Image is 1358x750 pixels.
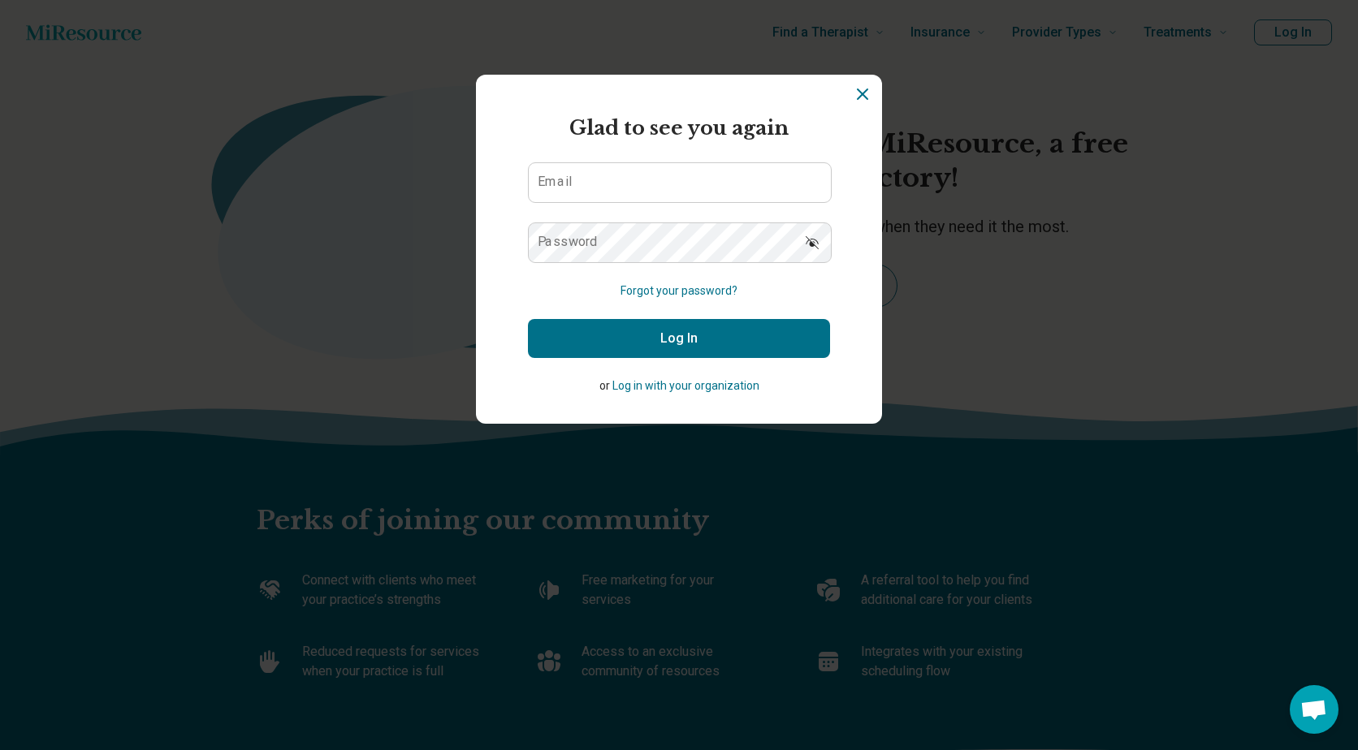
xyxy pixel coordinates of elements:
label: Password [538,235,598,248]
section: Login Dialog [476,75,882,424]
p: or [528,377,830,394]
button: Log in with your organization [612,377,759,394]
button: Show password [794,222,830,261]
button: Forgot your password? [621,282,737,300]
button: Dismiss [853,84,872,104]
button: Log In [528,319,830,358]
h2: Glad to see you again [528,114,830,143]
label: Email [538,175,572,188]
